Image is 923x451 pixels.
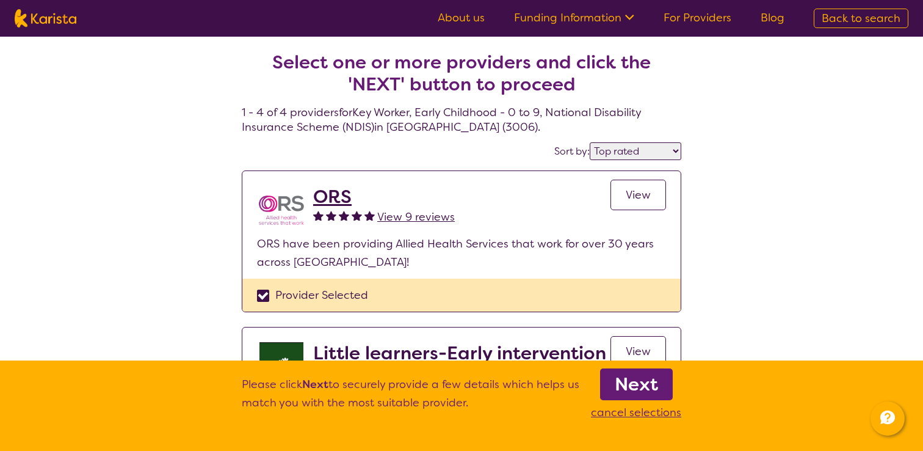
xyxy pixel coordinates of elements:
p: Please click to securely provide a few details which helps us match you with the most suitable pr... [242,375,579,422]
a: For Providers [664,10,731,25]
b: Next [615,372,658,397]
p: ORS have been providing Allied Health Services that work for over 30 years across [GEOGRAPHIC_DATA]! [257,235,666,271]
span: View [626,188,651,202]
img: fullstar [364,210,375,221]
a: Next [600,369,673,400]
p: cancel selections [591,403,681,422]
a: ORS [313,186,455,208]
img: Karista logo [15,9,76,28]
img: fullstar [339,210,349,221]
a: Little learners-Early intervention [313,342,606,364]
a: Back to search [814,9,908,28]
span: View 9 reviews [377,210,455,224]
h2: Select one or more providers and click the 'NEXT' button to proceed [256,51,667,95]
img: fullstar [313,210,324,221]
a: View [610,180,666,210]
span: Back to search [822,11,900,26]
img: fullstar [326,210,336,221]
span: View [626,344,651,359]
b: Next [302,377,328,392]
img: f55hkdaos5cvjyfbzwno.jpg [257,342,306,391]
a: About us [438,10,485,25]
a: View 9 reviews [377,208,455,226]
img: nspbnteb0roocrxnmwip.png [257,186,306,235]
img: fullstar [352,210,362,221]
button: Channel Menu [871,402,905,436]
a: View [610,336,666,367]
a: Funding Information [514,10,634,25]
a: Blog [761,10,784,25]
h4: 1 - 4 of 4 providers for Key Worker , Early Childhood - 0 to 9 , National Disability Insurance Sc... [242,22,681,134]
label: Sort by: [554,145,590,158]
